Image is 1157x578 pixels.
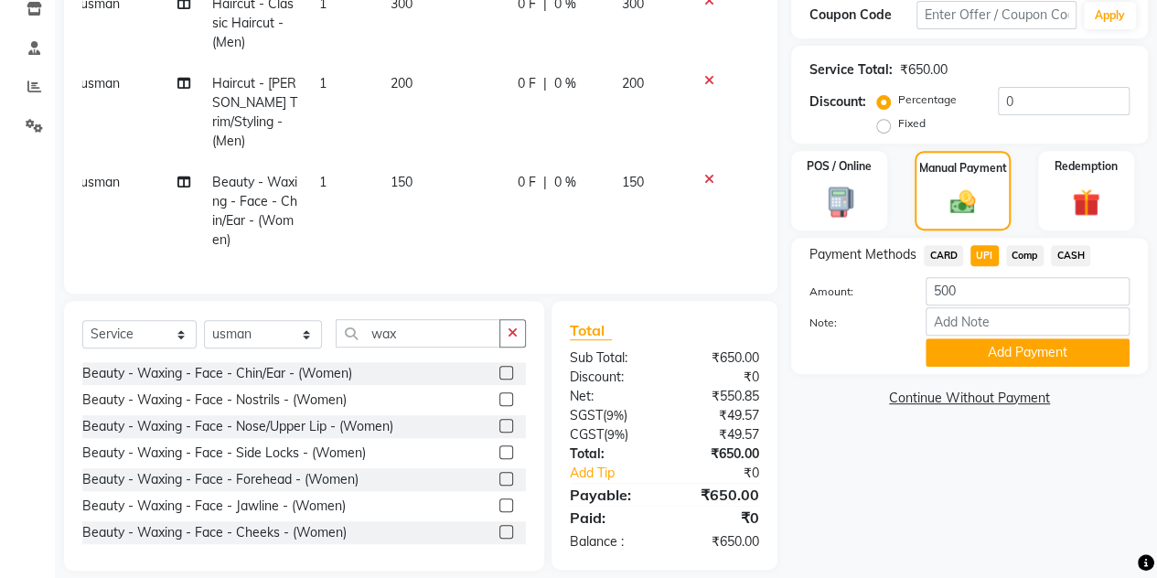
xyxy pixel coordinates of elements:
[809,5,916,25] div: Coupon Code
[570,321,612,340] span: Total
[664,406,773,425] div: ₹49.57
[664,348,773,368] div: ₹650.00
[919,160,1007,177] label: Manual Payment
[622,75,644,91] span: 200
[926,277,1130,305] input: Amount
[898,91,957,108] label: Percentage
[82,364,352,383] div: Beauty - Waxing - Face - Chin/Ear - (Women)
[570,407,603,423] span: SGST
[664,507,773,529] div: ₹0
[556,532,665,551] div: Balance :
[916,1,1077,29] input: Enter Offer / Coupon Code
[82,417,393,436] div: Beauty - Waxing - Face - Nose/Upper Lip - (Women)
[391,75,412,91] span: 200
[319,75,327,91] span: 1
[80,75,120,91] span: usman
[1051,245,1090,266] span: CASH
[809,60,893,80] div: Service Total:
[926,307,1130,336] input: Add Note
[664,532,773,551] div: ₹650.00
[554,173,576,192] span: 0 %
[212,75,297,149] span: Haircut - [PERSON_NAME] Trim/Styling - (Men)
[1006,245,1045,266] span: Comp
[82,391,347,410] div: Beauty - Waxing - Face - Nostrils - (Women)
[795,389,1144,408] a: Continue Without Payment
[664,387,773,406] div: ₹550.85
[664,484,773,506] div: ₹650.00
[556,444,665,464] div: Total:
[924,245,963,266] span: CARD
[664,444,773,464] div: ₹650.00
[1064,186,1109,219] img: _gift.svg
[543,74,547,93] span: |
[556,387,665,406] div: Net:
[518,74,536,93] span: 0 F
[556,484,665,506] div: Payable:
[664,368,773,387] div: ₹0
[926,338,1130,367] button: Add Payment
[900,60,948,80] div: ₹650.00
[664,425,773,444] div: ₹49.57
[796,284,912,300] label: Amount:
[518,173,536,192] span: 0 F
[1084,2,1136,29] button: Apply
[556,464,682,483] a: Add Tip
[82,470,359,489] div: Beauty - Waxing - Face - Forehead - (Women)
[570,426,604,443] span: CGST
[556,348,665,368] div: Sub Total:
[809,245,916,264] span: Payment Methods
[682,464,773,483] div: ₹0
[622,174,644,190] span: 150
[82,523,347,542] div: Beauty - Waxing - Face - Cheeks - (Women)
[80,174,120,190] span: usman
[898,115,926,132] label: Fixed
[319,174,327,190] span: 1
[556,368,665,387] div: Discount:
[807,158,872,175] label: POS / Online
[606,408,624,423] span: 9%
[1055,158,1118,175] label: Redemption
[970,245,999,266] span: UPI
[607,427,625,442] span: 9%
[556,406,665,425] div: ( )
[556,425,665,444] div: ( )
[796,315,912,331] label: Note:
[554,74,576,93] span: 0 %
[543,173,547,192] span: |
[212,174,297,248] span: Beauty - Waxing - Face - Chin/Ear - (Women)
[82,497,346,516] div: Beauty - Waxing - Face - Jawline - (Women)
[942,187,984,217] img: _cash.svg
[391,174,412,190] span: 150
[809,92,866,112] div: Discount:
[817,186,862,219] img: _pos-terminal.svg
[336,319,500,348] input: Search or Scan
[82,444,366,463] div: Beauty - Waxing - Face - Side Locks - (Women)
[556,507,665,529] div: Paid:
